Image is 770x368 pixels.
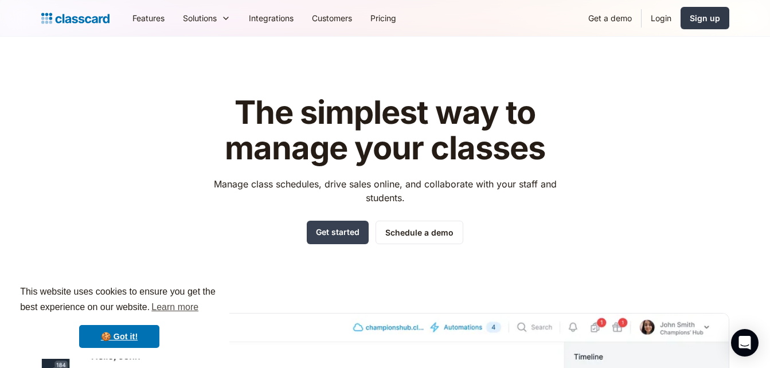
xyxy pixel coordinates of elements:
a: Sign up [681,7,729,29]
a: home [41,10,110,26]
a: Integrations [240,5,303,31]
p: Manage class schedules, drive sales online, and collaborate with your staff and students. [203,177,567,205]
a: Schedule a demo [376,221,463,244]
a: Customers [303,5,361,31]
span: This website uses cookies to ensure you get the best experience on our website. [20,285,218,316]
div: Open Intercom Messenger [731,329,759,357]
a: learn more about cookies [150,299,200,316]
a: Get a demo [579,5,641,31]
div: Sign up [690,12,720,24]
a: Get started [307,221,369,244]
a: Login [642,5,681,31]
div: cookieconsent [9,274,229,359]
h1: The simplest way to manage your classes [203,95,567,166]
a: Pricing [361,5,405,31]
div: Solutions [174,5,240,31]
div: Solutions [183,12,217,24]
a: dismiss cookie message [79,325,159,348]
a: Features [123,5,174,31]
